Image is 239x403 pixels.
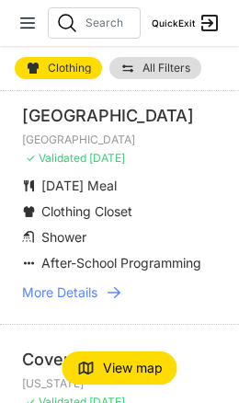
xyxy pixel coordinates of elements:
[22,132,217,147] p: [GEOGRAPHIC_DATA]
[41,255,201,271] span: After-School Programming
[152,17,178,29] span: Quick
[41,178,117,193] span: [DATE] Meal
[15,57,102,79] a: Clothing
[41,203,132,219] span: Clothing Closet
[85,16,132,30] input: Search
[178,17,195,29] span: Exit
[22,347,217,373] div: Covenant House
[22,283,217,302] a: More Details
[26,151,86,165] span: ✓ Validated
[41,229,86,245] span: Shower
[48,63,91,74] span: Clothing
[89,151,125,165] span: [DATE]
[109,57,201,79] a: All Filters
[152,12,221,34] a: QuickExit
[22,376,217,391] p: [US_STATE]
[142,63,190,74] span: All Filters
[22,103,217,129] div: [GEOGRAPHIC_DATA]
[22,283,97,302] span: More Details
[77,360,96,377] img: map-icon.svg
[63,351,177,385] button: View map
[103,359,163,377] span: View map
